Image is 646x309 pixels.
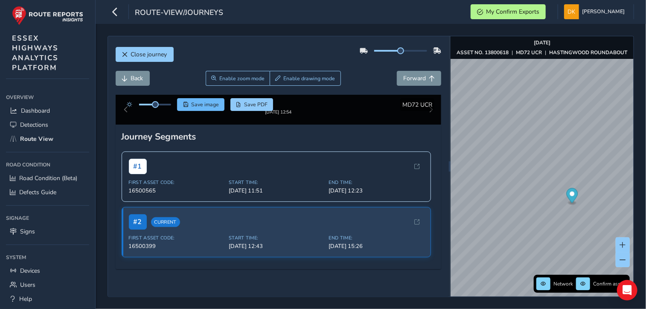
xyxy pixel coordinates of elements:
div: Open Intercom Messenger [617,280,637,300]
div: Map marker [566,188,578,206]
div: System [6,251,89,264]
button: Draw [270,71,341,86]
div: Road Condition [6,158,89,171]
span: End Time: [329,242,424,248]
a: Road Condition (Beta) [6,171,89,185]
a: Signs [6,224,89,239]
span: [DATE] 15:26 [329,249,424,257]
button: PDF [230,98,274,111]
div: Overview [6,91,89,104]
button: Zoom [206,71,270,86]
span: End Time: [329,186,424,192]
span: Current [151,224,180,234]
span: [DATE] 12:23 [329,194,424,201]
div: | | [457,49,627,56]
a: Dashboard [6,104,89,118]
span: Enable zoom mode [219,75,265,82]
a: Devices [6,264,89,278]
a: Route View [6,132,89,146]
button: Forward [397,71,441,86]
button: Close journey [116,47,174,62]
span: MD72 UCR [402,101,432,109]
a: Detections [6,118,89,132]
div: [DATE] 12:54 [252,116,304,122]
img: Thumbnail frame [252,108,304,116]
span: [DATE] 12:43 [229,249,324,257]
span: Enable drawing mode [284,75,335,82]
span: First Asset Code: [129,242,224,248]
img: diamond-layout [564,4,579,19]
div: Journey Segments [122,137,436,149]
span: Devices [20,267,40,275]
span: Confirm assets [593,280,627,287]
span: route-view/journeys [135,7,223,19]
span: Users [20,281,35,289]
span: Forward [403,74,426,82]
strong: MD72 UCR [516,49,542,56]
span: Start Time: [229,186,324,192]
span: # 2 [129,221,147,236]
button: My Confirm Exports [471,4,546,19]
span: ESSEX HIGHWAYS ANALYTICS PLATFORM [12,33,58,73]
span: First Asset Code: [129,186,224,192]
strong: [DATE] [534,39,550,46]
span: Start Time: [229,242,324,248]
span: Network [553,280,573,287]
span: # 1 [129,166,147,181]
span: Detections [20,121,48,129]
span: Back [131,74,143,82]
a: Help [6,292,89,306]
span: [DATE] 11:51 [229,194,324,201]
a: Defects Guide [6,185,89,199]
a: Users [6,278,89,292]
strong: ASSET NO. 13800618 [457,49,509,56]
button: Back [116,71,150,86]
span: 16500565 [129,194,224,201]
span: Road Condition (Beta) [19,174,77,182]
button: [PERSON_NAME] [564,4,628,19]
span: My Confirm Exports [486,8,539,16]
span: Route View [20,135,53,143]
span: Save image [191,101,219,108]
img: rr logo [12,6,83,25]
span: Close journey [131,50,167,58]
strong: HASTINGWOOD ROUNDABOUT [549,49,627,56]
span: 16500399 [129,249,224,257]
span: Help [19,295,32,303]
span: [PERSON_NAME] [582,4,625,19]
button: Save [177,98,224,111]
span: Defects Guide [19,188,56,196]
span: Dashboard [21,107,50,115]
span: Save PDF [244,101,268,108]
div: Signage [6,212,89,224]
span: Signs [20,227,35,236]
